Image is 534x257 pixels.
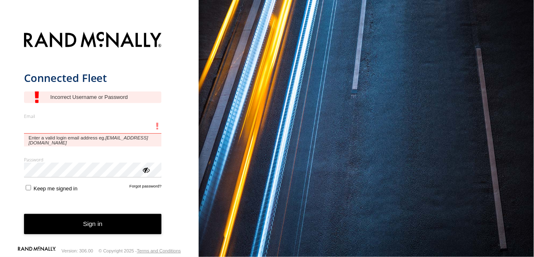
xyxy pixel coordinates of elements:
[24,113,162,119] label: Email
[62,248,93,253] div: Version: 306.00
[137,248,181,253] a: Terms and Conditions
[24,214,162,234] button: Sign in
[34,185,77,192] span: Keep me signed in
[142,166,150,174] div: ViewPassword
[24,27,175,247] form: main
[29,135,148,145] em: [EMAIL_ADDRESS][DOMAIN_NAME]
[18,247,56,255] a: Visit our Website
[130,184,162,192] a: Forgot password?
[24,30,162,51] img: Rand McNally
[99,248,181,253] div: © Copyright 2025 -
[24,134,162,147] span: Enter a valid login email address eg.
[26,185,31,190] input: Keep me signed in
[24,71,162,85] h1: Connected Fleet
[24,156,162,163] label: Password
